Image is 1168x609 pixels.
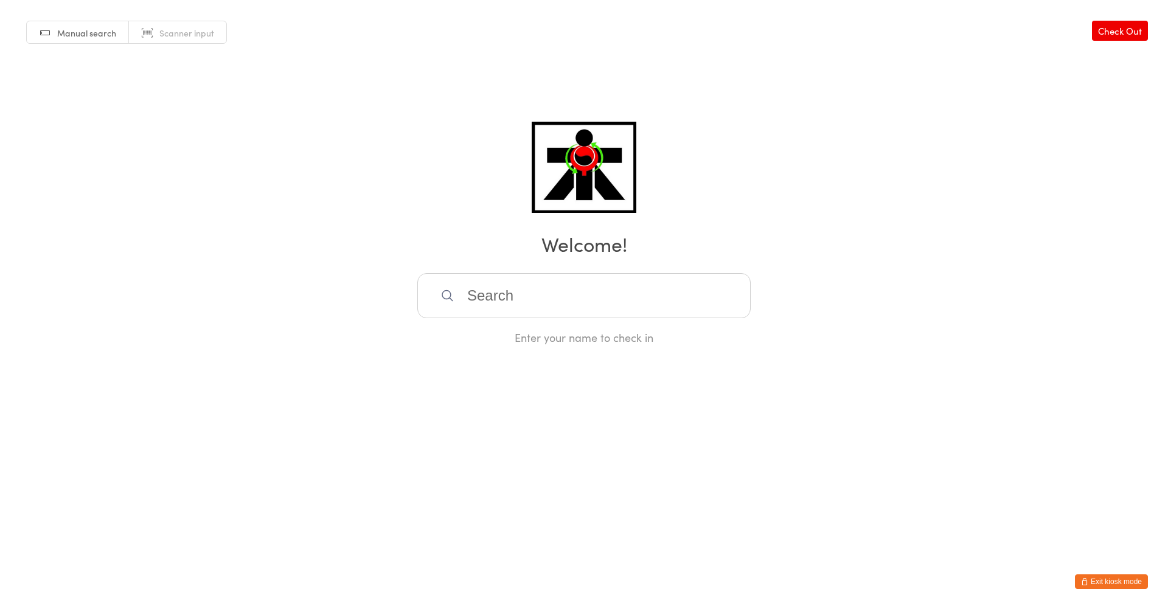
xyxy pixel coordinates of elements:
span: Scanner input [159,27,214,39]
img: ATI Martial Arts - Claremont [532,122,636,213]
input: Search [417,273,751,318]
h2: Welcome! [12,230,1156,257]
button: Exit kiosk mode [1075,574,1148,589]
a: Check Out [1092,21,1148,41]
div: Enter your name to check in [417,330,751,345]
span: Manual search [57,27,116,39]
